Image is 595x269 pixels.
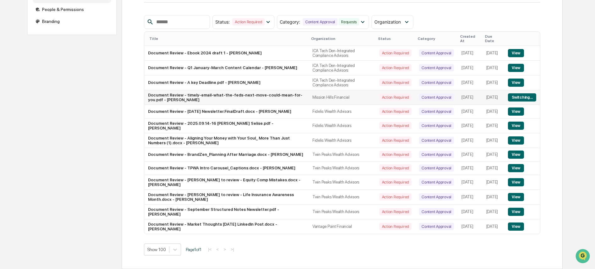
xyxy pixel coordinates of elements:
[379,193,411,200] div: Action Required
[13,91,40,97] span: Data Lookup
[458,190,482,205] td: [DATE]
[309,205,376,219] td: Twin Peaks Wealth Advisors
[508,122,524,130] button: View
[149,36,306,41] div: Title
[309,105,376,118] td: Fidelis Wealth Advisors
[508,64,524,72] button: View
[13,79,41,85] span: Preclearance
[482,162,504,175] td: [DATE]
[419,64,454,71] div: Content Approval
[379,208,411,215] div: Action Required
[419,94,454,101] div: Content Approval
[508,107,524,116] button: View
[309,133,376,148] td: Fidelis Wealth Advisors
[482,61,504,75] td: [DATE]
[482,118,504,133] td: [DATE]
[309,61,376,75] td: ICA Tech Den-Integrated Compliance Advisors
[309,118,376,133] td: Fidelis Wealth Advisors
[508,79,524,87] button: View
[458,90,482,105] td: [DATE]
[21,48,103,54] div: Start new chat
[6,48,18,59] img: 1746055101610-c473b297-6a78-478c-a979-82029cc54cd1
[458,75,482,90] td: [DATE]
[4,89,42,100] a: 🔎Data Lookup
[458,105,482,118] td: [DATE]
[144,118,309,133] td: Document Review - 2025.09.14-16 [PERSON_NAME] Selise.pdf - [PERSON_NAME]
[6,80,11,85] div: 🖐️
[508,222,524,231] button: View
[482,75,504,90] td: [DATE]
[458,61,482,75] td: [DATE]
[458,133,482,148] td: [DATE]
[458,175,482,190] td: [DATE]
[33,16,111,27] div: Branding
[482,90,504,105] td: [DATE]
[144,190,309,205] td: Document Review - [PERSON_NAME] to review - Life Insurance Awareness Month.docx - [PERSON_NAME]
[206,247,213,252] button: |<
[144,205,309,219] td: Document Review - September Structured Notes Newsletter.pdf - [PERSON_NAME]
[309,148,376,162] td: Twin Peaks Wealth Advisors
[144,133,309,148] td: Document Review - Aligning Your Money with Your Soul_ More Than Just Numbers (1).docx - [PERSON_N...
[508,136,524,145] button: View
[419,137,454,144] div: Content Approval
[144,105,309,118] td: Document Review - [DATE] Newsletter.FinalDraft.docx - [PERSON_NAME]
[309,190,376,205] td: Twin Peaks Wealth Advisors
[309,175,376,190] td: Twin Peaks Wealth Advisors
[52,79,78,85] span: Attestations
[458,46,482,61] td: [DATE]
[379,94,411,101] div: Action Required
[379,49,411,57] div: Action Required
[482,205,504,219] td: [DATE]
[458,162,482,175] td: [DATE]
[482,190,504,205] td: [DATE]
[144,148,309,162] td: Document Review - BrandZen_Planning After Marriage.docx - [PERSON_NAME]
[458,148,482,162] td: [DATE]
[419,223,454,230] div: Content Approval
[280,19,300,25] span: Category :
[215,19,230,25] span: Status :
[63,107,76,111] span: Pylon
[309,219,376,234] td: Vantage Point Financial
[379,164,411,172] div: Action Required
[419,49,454,57] div: Content Approval
[482,46,504,61] td: [DATE]
[508,93,536,102] button: Switching...
[374,19,401,25] span: Organization
[43,77,80,88] a: 🗄️Attestations
[419,79,454,86] div: Content Approval
[575,248,592,265] iframe: Open customer support
[144,162,309,175] td: Document Review - TPWA Intro Carousel_Captions.docx - [PERSON_NAME]
[379,223,411,230] div: Action Required
[460,34,480,43] div: Created At
[482,105,504,118] td: [DATE]
[229,247,236,252] button: >|
[379,151,411,158] div: Action Required
[379,79,411,86] div: Action Required
[508,208,524,216] button: View
[303,18,338,25] div: Content Approval
[379,108,411,115] div: Action Required
[144,90,309,105] td: Document Review - timely-email-what-the-feds-next-move-could-mean-for-you.pdf - [PERSON_NAME]
[482,148,504,162] td: [DATE]
[6,92,11,97] div: 🔎
[6,13,114,23] p: How can we help?
[44,106,76,111] a: Powered byPylon
[458,118,482,133] td: [DATE]
[419,122,454,129] div: Content Approval
[508,151,524,159] button: View
[21,54,80,59] div: We're available if you need us!
[508,49,524,57] button: View
[107,50,114,58] button: Start new chat
[33,4,111,15] div: People & Permissions
[418,36,455,41] div: Category
[339,18,359,25] div: Requests
[485,34,502,43] div: Due Date
[309,162,376,175] td: Twin Peaks Wealth Advisors
[508,193,524,201] button: View
[419,193,454,200] div: Content Approval
[482,133,504,148] td: [DATE]
[482,175,504,190] td: [DATE]
[419,108,454,115] div: Content Approval
[508,178,524,186] button: View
